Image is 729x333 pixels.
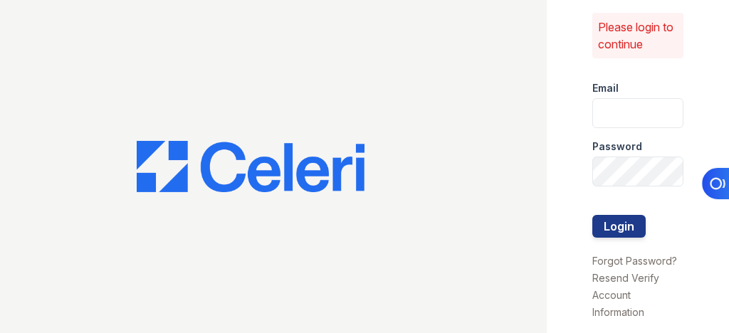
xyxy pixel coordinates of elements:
[592,272,659,318] a: Resend Verify Account Information
[137,141,364,192] img: CE_Logo_Blue-a8612792a0a2168367f1c8372b55b34899dd931a85d93a1a3d3e32e68fde9ad4.png
[592,81,619,95] label: Email
[598,18,678,53] p: Please login to continue
[592,215,646,238] button: Login
[592,255,677,267] a: Forgot Password?
[592,139,642,154] label: Password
